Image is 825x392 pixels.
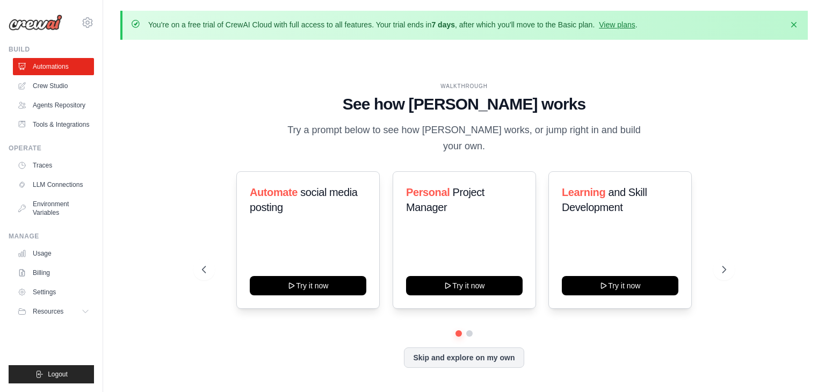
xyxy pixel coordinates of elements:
a: Traces [13,157,94,174]
button: Try it now [406,276,523,295]
button: Resources [13,303,94,320]
div: Build [9,45,94,54]
a: LLM Connections [13,176,94,193]
a: Usage [13,245,94,262]
span: Learning [562,186,605,198]
span: Automate [250,186,298,198]
button: Try it now [562,276,678,295]
span: Personal [406,186,450,198]
span: social media posting [250,186,358,213]
strong: 7 days [431,20,455,29]
button: Logout [9,365,94,383]
span: Resources [33,307,63,316]
div: WALKTHROUGH [202,82,726,90]
div: Manage [9,232,94,241]
a: Automations [13,58,94,75]
a: Settings [13,284,94,301]
div: Operate [9,144,94,153]
a: Tools & Integrations [13,116,94,133]
button: Skip and explore on my own [404,347,524,368]
button: Try it now [250,276,366,295]
img: Logo [9,14,62,31]
p: Try a prompt below to see how [PERSON_NAME] works, or jump right in and build your own. [284,122,645,154]
p: You're on a free trial of CrewAI Cloud with full access to all features. Your trial ends in , aft... [148,19,638,30]
span: Logout [48,370,68,379]
a: View plans [599,20,635,29]
a: Crew Studio [13,77,94,95]
span: and Skill Development [562,186,647,213]
a: Environment Variables [13,195,94,221]
span: Project Manager [406,186,484,213]
a: Billing [13,264,94,281]
h1: See how [PERSON_NAME] works [202,95,726,114]
a: Agents Repository [13,97,94,114]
